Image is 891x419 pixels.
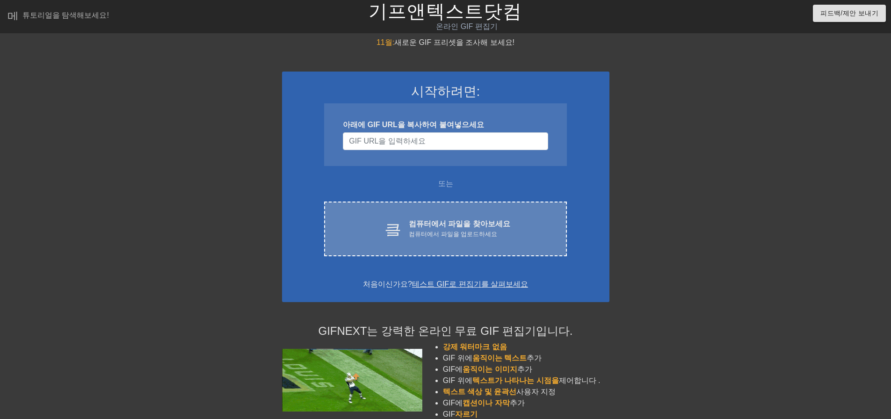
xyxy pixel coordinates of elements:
[438,180,453,188] font: 또는
[7,9,109,23] a: 튜토리얼을 탐색해보세요!
[343,132,548,150] input: 사용자 이름
[813,5,886,22] button: 피드백/제안 보내기
[7,9,41,20] font: 메뉴북
[411,84,480,99] font: 시작하려면:
[443,410,456,418] font: GIF
[369,1,522,22] a: 기프앤텍스트닷컴
[282,349,422,412] img: football_small.gif
[318,325,572,337] font: GIFNEXT는 강력한 온라인 무료 GIF 편집기입니다.
[443,376,472,384] font: GIF 위에
[384,219,507,236] font: 클라우드 업로드
[443,399,463,407] font: GIF에
[377,38,394,46] font: 11월:
[516,388,556,396] font: 사용자 지정
[510,399,525,407] font: 추가
[472,354,527,362] font: 움직이는 텍스트
[463,365,517,373] font: 움직이는 이미지
[409,231,497,238] font: 컴퓨터에서 파일을 업로드하세요
[443,388,516,396] font: 텍스트 색상 및 윤곽선
[343,121,484,129] font: 아래에 GIF URL을 복사하여 붙여넣으세요
[443,343,507,351] font: 강제 워터마크 없음
[412,280,528,288] a: 테스트 GIF로 편집기를 살펴보세요
[363,280,412,288] font: 처음이신가요?
[394,38,514,46] font: 새로운 GIF 프리셋을 조사해 보세요!
[517,365,532,373] font: 추가
[820,9,878,17] font: 피드백/제안 보내기
[443,365,463,373] font: GIF에
[443,354,472,362] font: GIF 위에
[527,354,542,362] font: 추가
[436,22,498,30] font: 온라인 GIF 편집기
[22,11,109,19] font: 튜토리얼을 탐색해보세요!
[463,399,509,407] font: 캡션이나 자막
[455,410,478,418] font: 자르기
[409,220,510,228] font: 컴퓨터에서 파일을 찾아보세요
[559,376,601,384] font: 제어합니다 .
[472,376,559,384] font: 텍스트가 나타나는 시점을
